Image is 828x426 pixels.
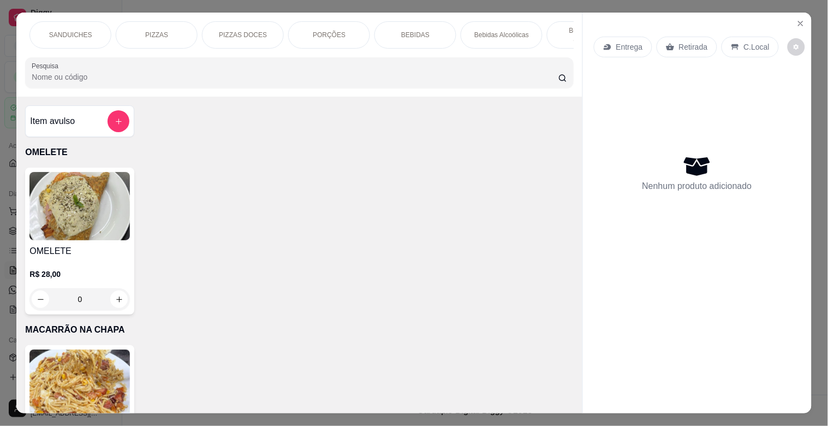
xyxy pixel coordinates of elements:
[401,31,430,39] p: BEBIDAS
[25,146,573,159] p: OMELETE
[792,15,809,32] button: Close
[29,172,130,240] img: product-image
[788,38,805,56] button: decrease-product-quantity
[616,42,643,52] p: Entrega
[32,72,558,82] input: Pesquisa
[642,180,752,193] p: Nenhum produto adicionado
[32,61,62,70] label: Pesquisa
[219,31,267,39] p: PIZZAS DOCES
[145,31,168,39] p: PIZZAS
[29,350,130,418] img: product-image
[679,42,708,52] p: Retirada
[25,323,573,336] p: MACARRÃO NA CHAPA
[474,31,529,39] p: Bebidas Alcoólicas
[744,42,770,52] p: C.Local
[29,269,130,280] p: R$ 28,00
[49,31,92,39] p: SANDUICHES
[313,31,346,39] p: PORÇÕES
[108,110,129,132] button: add-separate-item
[30,115,75,128] h4: Item avulso
[29,245,130,258] h4: OMELETE
[556,26,619,44] p: Bebidas Não alcoólicas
